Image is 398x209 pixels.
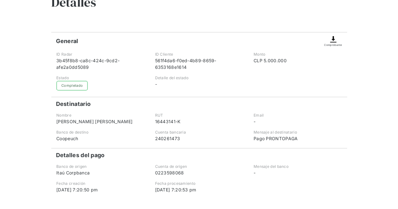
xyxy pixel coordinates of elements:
[155,75,243,81] div: Detalle del estado
[155,57,243,70] div: 561f4da6-f0ed-4b89-8659-6353168e1614
[56,135,144,142] div: Coopeuch
[56,81,88,91] div: Completado
[155,181,243,186] div: Fecha procesamiento
[56,37,78,45] h4: General
[324,43,342,47] div: Comprobante
[254,113,342,118] div: Email
[155,81,243,87] div: -
[56,164,144,169] div: Banco de origen
[155,129,243,135] div: Cuenta bancaria
[155,118,243,125] div: 16443141-K
[155,113,243,118] div: RUT
[155,169,243,176] div: 0223598068
[56,169,144,176] div: Itaú Corpbanca
[56,181,144,186] div: Fecha creación
[56,52,144,57] div: ID Radar
[56,118,144,125] div: [PERSON_NAME] [PERSON_NAME]
[56,75,144,81] div: Estado
[254,118,342,125] div: -
[56,186,144,193] div: [DATE] 7:20:50 pm
[254,164,342,169] div: Mensaje del banco
[56,100,91,108] h4: Destinatario
[254,135,342,142] div: Pago PRONTOPAGA
[155,164,243,169] div: Cuenta de origen
[56,151,105,159] h4: Detalles del pago
[254,52,342,57] div: Monto
[56,57,144,70] div: 3b45f8b8-ca8c-424c-9cd2-afe2a0dd5089
[329,36,337,43] img: Descargar comprobante
[56,129,144,135] div: Banco de destino
[56,113,144,118] div: Nombre
[254,57,342,64] div: CLP 5.000.000
[254,169,342,176] div: -
[155,52,243,57] div: ID Cliente
[254,129,342,135] div: Mensaje al destinatario
[155,186,243,193] div: [DATE] 7:20:53 pm
[155,135,243,142] div: 240261473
